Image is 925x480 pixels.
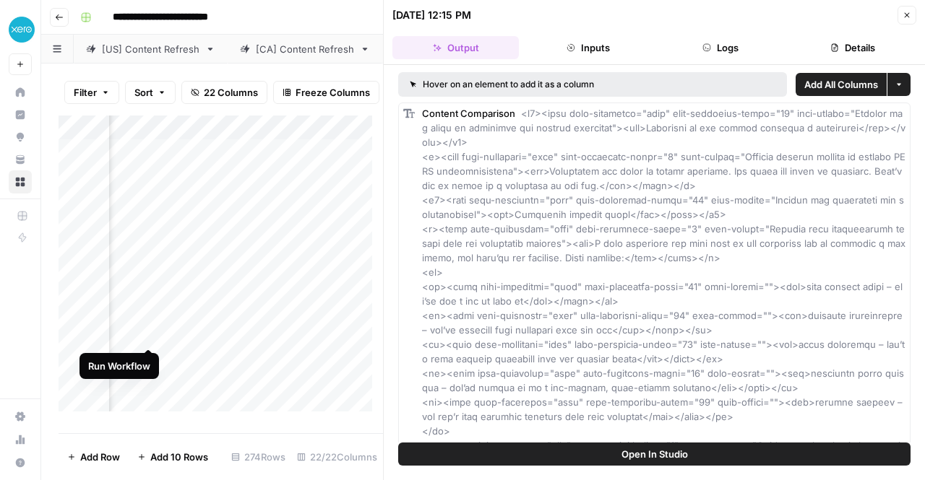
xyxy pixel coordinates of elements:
a: Opportunities [9,126,32,149]
div: [DATE] 12:15 PM [392,8,471,22]
button: Help + Support [9,451,32,474]
button: Workspace: XeroOps [9,12,32,48]
span: Open In Studio [621,447,688,461]
a: Home [9,81,32,104]
a: Your Data [9,148,32,171]
button: Inputs [525,36,651,59]
button: Add 10 Rows [129,445,217,468]
a: Usage [9,428,32,451]
a: Insights [9,103,32,126]
a: Settings [9,405,32,428]
button: Freeze Columns [273,81,379,104]
button: Details [790,36,916,59]
div: 274 Rows [225,445,291,468]
span: Freeze Columns [296,85,370,100]
div: [CA] Content Refresh [256,42,354,56]
div: Hover on an element to add it as a column [410,78,685,91]
a: [US] Content Refresh [74,35,228,64]
button: Open In Studio [398,442,911,466]
button: Add Row [59,445,129,468]
div: 22/22 Columns [291,445,383,468]
span: Add All Columns [804,77,878,92]
button: Add All Columns [796,73,887,96]
button: Logs [658,36,784,59]
span: Sort [134,85,153,100]
img: XeroOps Logo [9,17,35,43]
span: Add 10 Rows [150,450,208,464]
div: [US] Content Refresh [102,42,199,56]
div: Run Workflow [88,359,150,373]
a: [CA] Content Refresh [228,35,382,64]
span: Add Row [80,450,120,464]
span: Content Comparison [422,108,515,119]
a: Browse [9,170,32,193]
span: 22 Columns [204,85,258,100]
button: Output [392,36,519,59]
button: Filter [64,81,119,104]
button: 22 Columns [181,81,267,104]
span: Filter [74,85,97,100]
button: Sort [125,81,176,104]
